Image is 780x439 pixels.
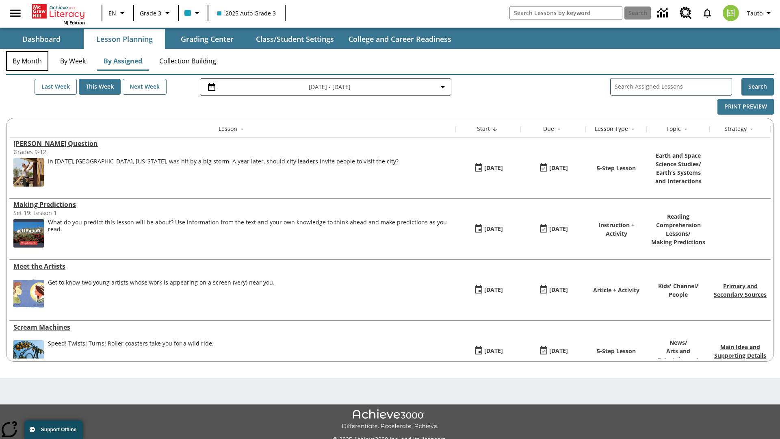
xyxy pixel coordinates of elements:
div: [DATE] [484,224,503,234]
div: [DATE] [549,163,568,173]
p: 5-Step Lesson [597,164,636,172]
input: search field [510,7,622,20]
div: Meet the Artists [13,262,452,271]
div: Joplin's Question [13,139,452,148]
img: image [13,158,44,187]
div: [DATE] [484,346,503,356]
p: Arts and Entertainment [651,347,706,364]
div: Speed! Twists! Turns! Roller coasters take you for a wild ride. [48,340,214,369]
a: Joplin's Question, Lessons [13,139,452,148]
div: Start [477,125,490,133]
div: [DATE] [549,346,568,356]
p: 5-Step Lesson [597,347,636,355]
p: News / [651,338,706,347]
div: Set 19: Lesson 1 [13,209,135,217]
button: 08/27/25: First time the lesson was available [471,343,506,359]
div: Grades 9-12 [13,148,135,156]
button: 08/27/25: First time the lesson was available [471,161,506,176]
img: Roller coaster tracks twisting in vertical loops with yellow cars hanging upside down. [13,340,44,369]
a: Meet the Artists, Lessons [13,262,452,271]
input: Search Assigned Lessons [615,81,732,93]
button: Open side menu [3,1,27,25]
button: Language: EN, Select a language [105,6,131,20]
div: [DATE] [484,285,503,295]
p: Earth and Space Science Studies / [651,151,706,168]
div: Speed! Twists! Turns! Roller coasters take you for a wild ride. [48,340,214,347]
div: [DATE] [484,163,503,173]
img: The white letters of the HOLLYWOOD sign on a hill with red flowers in the foreground. [13,219,44,248]
div: What do you predict this lesson will be about? Use information from the text and your own knowled... [48,219,452,248]
button: 08/27/25: First time the lesson was available [471,283,506,298]
button: Collection Building [153,51,223,71]
button: Grading Center [167,29,248,49]
button: Sort [490,124,500,134]
p: Kids' Channel / [658,282,698,290]
a: Primary and Secondary Sources [714,282,767,298]
div: Lesson Type [595,125,628,133]
button: Sort [681,124,691,134]
img: Achieve3000 Differentiate Accelerate Achieve [342,409,438,430]
svg: Collapse Date Range Filter [438,82,448,92]
button: Class/Student Settings [249,29,340,49]
a: Data Center [652,2,675,24]
button: By Assigned [97,51,149,71]
div: In May 2011, Joplin, Missouri, was hit by a big storm. A year later, should city leaders invite p... [48,158,399,187]
span: EN [108,9,116,17]
a: Making Predictions, Lessons [13,200,452,209]
a: Scream Machines, Lessons [13,323,452,332]
button: 08/27/25: First time the lesson was available [471,222,506,237]
button: By Month [6,51,48,71]
span: Grade 3 [140,9,161,17]
div: Lesson [219,125,237,133]
span: Support Offline [41,427,76,432]
div: Topic [666,125,681,133]
div: Get to know two young artists whose work is appearing on a screen (very) near you. [48,279,275,308]
button: College and Career Readiness [342,29,458,49]
div: In [DATE], [GEOGRAPHIC_DATA], [US_STATE], was hit by a big storm. A year later, should city leade... [48,158,399,165]
div: Scream Machines [13,323,452,332]
img: avatar image [723,5,739,21]
p: Earth's Systems and Interactions [651,168,706,185]
span: [DATE] - [DATE] [309,83,351,91]
button: Select a new avatar [718,2,744,24]
p: People [658,290,698,299]
div: Home [32,2,85,26]
button: Support Offline [24,420,83,439]
div: Strategy [724,125,747,133]
span: Tauto [747,9,763,17]
img: A cartoonish self-portrait of Maya Halko and a realistic self-portrait of Lyla Sowder-Yuson. [13,279,44,308]
a: Notifications [697,2,718,24]
div: [DATE] [549,224,568,234]
p: Instruction + Activity [590,221,643,238]
a: Home [32,3,85,20]
span: NJ Edition [63,20,85,26]
button: Dashboard [1,29,82,49]
p: Article + Activity [593,286,639,294]
button: 08/27/25: Last day the lesson can be accessed [536,283,571,298]
button: By Week [52,51,93,71]
button: 08/27/25: Last day the lesson can be accessed [536,343,571,359]
button: Search [741,78,774,96]
div: Due [543,125,554,133]
a: Resource Center, Will open in new tab [675,2,697,24]
button: Profile/Settings [744,6,777,20]
a: Main Idea and Supporting Details [714,343,766,359]
button: 08/27/25: Last day the lesson can be accessed [536,222,571,237]
button: 08/27/25: Last day the lesson can be accessed [536,161,571,176]
button: Sort [628,124,638,134]
button: Grade: Grade 3, Select a grade [136,6,175,20]
button: Print Preview [717,99,774,115]
button: Class color is light blue. Change class color [181,6,205,20]
button: Next Week [123,79,167,95]
button: Sort [747,124,756,134]
button: This Week [79,79,121,95]
button: Last Week [35,79,77,95]
div: What do you predict this lesson will be about? Use information from the text and your own knowled... [48,219,452,233]
button: Lesson Planning [84,29,165,49]
div: Making Predictions [13,200,452,209]
button: Select the date range menu item [204,82,448,92]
